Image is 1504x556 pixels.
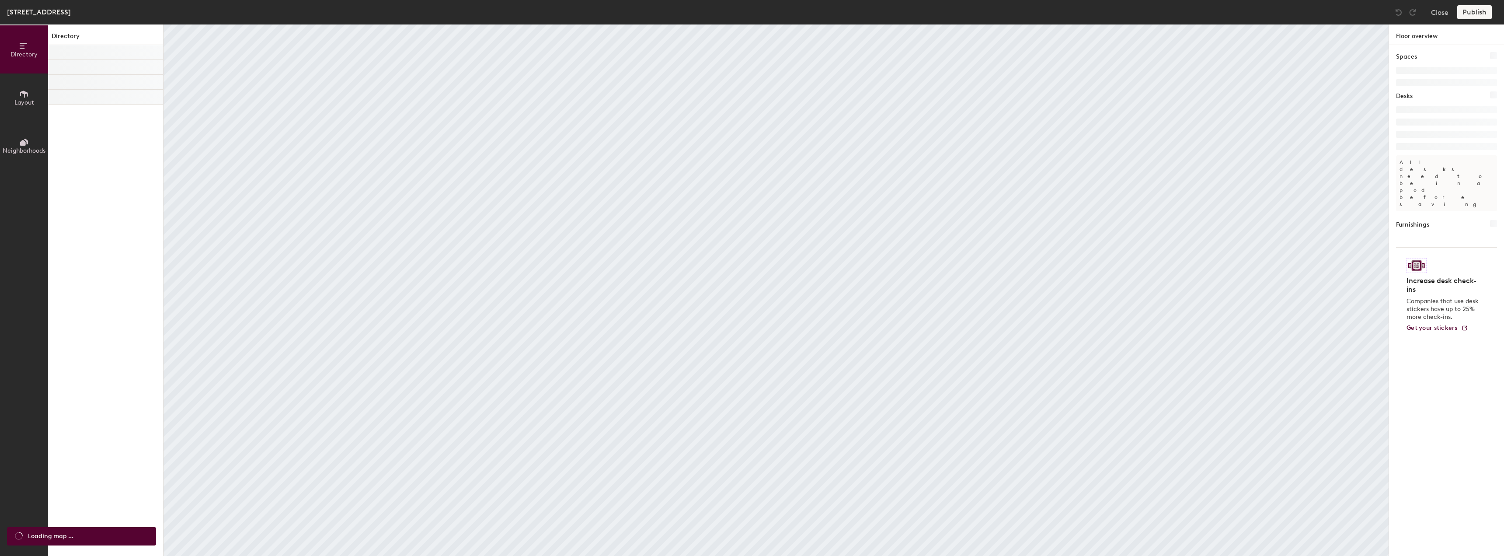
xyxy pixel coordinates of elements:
[1407,258,1427,273] img: Sticker logo
[1396,91,1413,101] h1: Desks
[28,532,73,541] span: Loading map ...
[1407,276,1481,294] h4: Increase desk check-ins
[1407,297,1481,321] p: Companies that use desk stickers have up to 25% more check-ins.
[1396,52,1417,62] h1: Spaces
[1407,325,1468,332] a: Get your stickers
[1396,220,1429,230] h1: Furnishings
[14,99,34,106] span: Layout
[3,147,45,154] span: Neighborhoods
[7,7,71,17] div: [STREET_ADDRESS]
[10,51,38,58] span: Directory
[1431,5,1448,19] button: Close
[48,31,163,45] h1: Directory
[1408,8,1417,17] img: Redo
[1394,8,1403,17] img: Undo
[1407,324,1458,332] span: Get your stickers
[164,24,1389,556] canvas: Map
[1396,155,1497,211] p: All desks need to be in a pod before saving
[1389,24,1504,45] h1: Floor overview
